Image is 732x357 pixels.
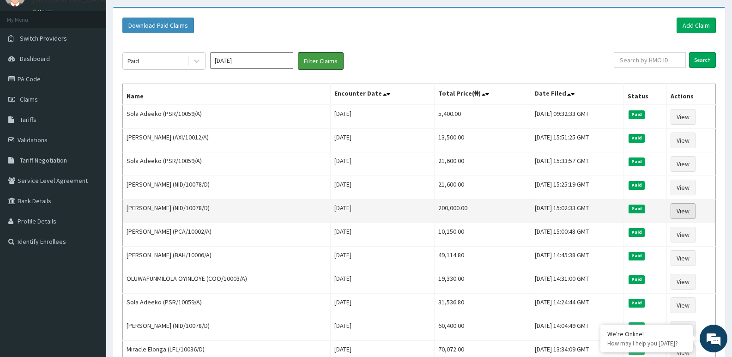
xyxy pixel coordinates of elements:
[123,294,331,317] td: Sola Adeeko (PSR/10059/A)
[671,156,696,172] a: View
[123,152,331,176] td: Sola Adeeko (PSR/10059/A)
[629,252,645,260] span: Paid
[331,317,435,341] td: [DATE]
[54,116,127,210] span: We're online!
[607,339,686,347] p: How may I help you today?
[435,317,531,341] td: 60,400.00
[531,152,623,176] td: [DATE] 15:33:57 GMT
[123,176,331,200] td: [PERSON_NAME] (NID/10078/D)
[671,274,696,290] a: View
[331,223,435,247] td: [DATE]
[629,299,645,307] span: Paid
[671,203,696,219] a: View
[123,105,331,129] td: Sola Adeeko (PSR/10059/A)
[20,115,36,124] span: Tariffs
[677,18,716,33] a: Add Claim
[531,317,623,341] td: [DATE] 14:04:49 GMT
[298,52,344,70] button: Filter Claims
[32,8,54,15] a: Online
[123,247,331,270] td: [PERSON_NAME] (BAH/10006/A)
[671,133,696,148] a: View
[123,84,331,105] th: Name
[629,134,645,142] span: Paid
[20,95,38,103] span: Claims
[17,46,37,69] img: d_794563401_company_1708531726252_794563401
[20,34,67,42] span: Switch Providers
[331,247,435,270] td: [DATE]
[331,84,435,105] th: Encounter Date
[531,247,623,270] td: [DATE] 14:45:38 GMT
[331,294,435,317] td: [DATE]
[531,129,623,152] td: [DATE] 15:51:25 GMT
[671,250,696,266] a: View
[671,321,696,337] a: View
[671,180,696,195] a: View
[435,105,531,129] td: 5,400.00
[122,18,194,33] button: Download Paid Claims
[127,56,139,66] div: Paid
[435,129,531,152] td: 13,500.00
[331,105,435,129] td: [DATE]
[531,84,623,105] th: Date Filed
[435,247,531,270] td: 49,114.80
[123,317,331,341] td: [PERSON_NAME] (NID/10078/D)
[20,156,67,164] span: Tariff Negotiation
[614,52,686,68] input: Search by HMO ID
[20,54,50,63] span: Dashboard
[671,297,696,313] a: View
[629,322,645,331] span: Paid
[531,200,623,223] td: [DATE] 15:02:33 GMT
[435,152,531,176] td: 21,600.00
[629,157,645,166] span: Paid
[531,270,623,294] td: [DATE] 14:31:00 GMT
[331,270,435,294] td: [DATE]
[123,129,331,152] td: [PERSON_NAME] (AXI/10012/A)
[435,200,531,223] td: 200,000.00
[331,129,435,152] td: [DATE]
[629,110,645,119] span: Paid
[123,200,331,223] td: [PERSON_NAME] (NID/10078/D)
[629,275,645,284] span: Paid
[629,205,645,213] span: Paid
[435,84,531,105] th: Total Price(₦)
[689,52,716,68] input: Search
[331,200,435,223] td: [DATE]
[5,252,176,284] textarea: Type your message and hit 'Enter'
[435,176,531,200] td: 21,600.00
[331,176,435,200] td: [DATE]
[629,181,645,189] span: Paid
[666,84,716,105] th: Actions
[123,223,331,247] td: [PERSON_NAME] (PCA/10002/A)
[531,223,623,247] td: [DATE] 15:00:48 GMT
[671,109,696,125] a: View
[48,52,155,64] div: Chat with us now
[629,228,645,236] span: Paid
[331,152,435,176] td: [DATE]
[123,270,331,294] td: OLUWAFUNMILOLA OYINLOYE (COO/10003/A)
[671,227,696,242] a: View
[531,105,623,129] td: [DATE] 09:32:33 GMT
[435,294,531,317] td: 31,536.80
[435,270,531,294] td: 19,330.00
[435,223,531,247] td: 10,150.00
[623,84,666,105] th: Status
[607,330,686,338] div: We're Online!
[531,294,623,317] td: [DATE] 14:24:44 GMT
[151,5,174,27] div: Minimize live chat window
[531,176,623,200] td: [DATE] 15:25:19 GMT
[210,52,293,69] input: Select Month and Year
